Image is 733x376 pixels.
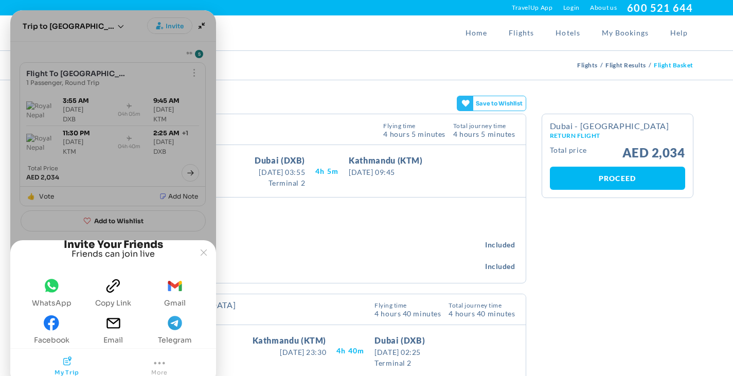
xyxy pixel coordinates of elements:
li: Flight Basket [654,51,693,80]
a: Hotels [545,15,591,50]
a: Flights [498,15,545,50]
span: [DATE] 02:25 [374,347,425,357]
span: Total Journey Time [449,302,515,309]
a: Home [455,15,498,50]
a: Flight Results [605,61,649,69]
a: Flights [577,61,600,69]
h4: 1 personal item [61,234,486,243]
h4: Included baggage [51,205,515,216]
span: 4H 40M [336,346,364,356]
span: [DATE] 23:30 [253,347,327,357]
span: Dubai (DXB) [255,154,305,167]
span: 4 hours 5 Minutes [453,129,515,138]
h4: 1 checked bag [62,255,486,264]
span: [DATE] 09:45 [349,167,423,177]
p: Max weight 30 kg [62,264,486,272]
gamitee-button: Get your friends' opinions [457,96,526,111]
span: Kathmandu (KTM) [349,154,423,167]
a: 600 521 644 [627,2,693,14]
span: [DATE] 03:55 [255,167,305,177]
h2: Dubai - [GEOGRAPHIC_DATA] [550,122,685,139]
span: Flying Time [383,123,445,129]
span: 4H 5M [315,166,338,176]
a: My Bookings [591,15,660,50]
p: Fits beneath the seat ahead of yours [61,242,486,250]
span: Included [485,261,515,272]
span: Total Journey Time [453,123,515,129]
a: Help [659,15,693,50]
a: Proceed [550,167,685,190]
span: Kathmandu (KTM) [253,334,327,347]
span: Flying Time [374,302,441,309]
small: Return Flight [550,133,685,139]
span: Included [485,240,515,250]
span: 4 Hours 40 Minutes [374,309,441,317]
span: AED 2,034 [622,147,685,159]
span: Dubai (DXB) [374,334,425,347]
span: 4 hours 40 Minutes [449,309,515,317]
span: 4 Hours 5 Minutes [383,129,445,138]
small: Total Price [550,147,587,159]
span: Terminal 2 [374,357,425,368]
p: The total baggage included in the price [51,216,515,227]
span: Terminal 2 [255,177,305,188]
